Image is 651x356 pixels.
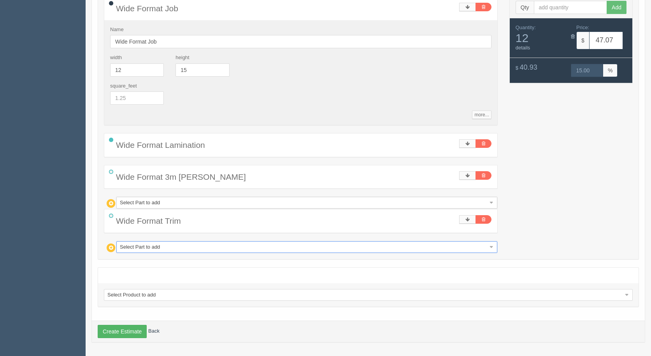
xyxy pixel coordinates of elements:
[107,289,622,300] span: Select Product to add
[516,1,534,14] span: Qty
[116,197,497,209] a: Select Part to add
[607,1,626,14] button: Add
[116,241,497,253] a: Select Part to add
[116,140,205,149] span: Wide Format Lamination
[116,172,246,181] span: Wide Format 3m [PERSON_NAME]
[110,82,137,90] label: square_feet
[576,25,589,30] span: Price:
[516,25,536,30] span: Quantity:
[516,32,565,44] span: 12
[576,32,589,49] span: $
[98,325,147,338] button: Create Estimate
[520,63,537,71] span: 40.93
[120,197,487,208] span: Select Part to add
[120,242,487,253] span: Select Part to add
[110,54,122,61] label: width
[110,91,164,105] input: 1.25
[148,328,160,334] a: Back
[516,45,530,51] a: details
[110,35,491,48] input: Name
[534,1,607,14] input: add quantity
[603,64,618,77] span: %
[472,110,491,119] a: more...
[116,216,181,225] span: Wide Format Trim
[116,4,178,13] span: Wide Format Job
[104,289,633,301] a: Select Product to add
[516,65,518,71] span: $
[110,26,124,33] label: Name
[175,54,189,61] label: height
